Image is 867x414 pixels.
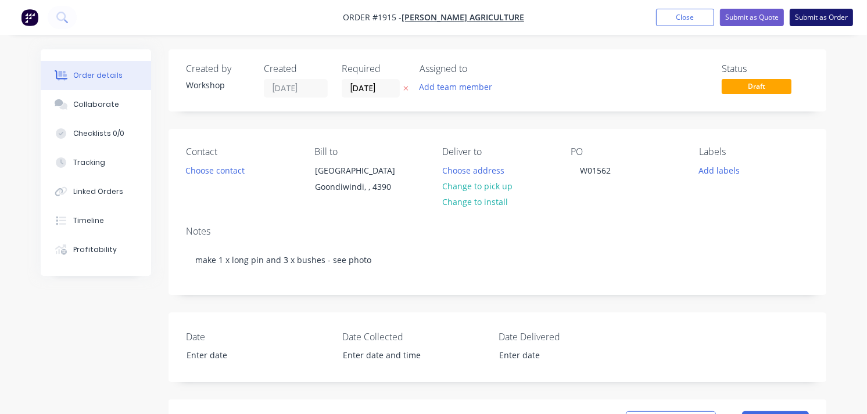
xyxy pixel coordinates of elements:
button: Add labels [693,162,746,178]
div: Workshop [186,79,250,91]
div: Tracking [73,157,105,168]
button: Order details [41,61,151,90]
div: Created [264,63,328,74]
div: W01562 [571,162,620,179]
div: Bill to [314,146,424,157]
button: Change to pick up [436,178,518,194]
div: Checklists 0/0 [73,128,124,139]
div: Collaborate [73,99,119,110]
button: Choose address [436,162,510,178]
button: Add team member [413,79,499,95]
button: Timeline [41,206,151,235]
div: make 1 x long pin and 3 x bushes - see photo [186,242,809,278]
div: Required [342,63,406,74]
input: Enter date [491,347,636,364]
div: Contact [186,146,296,157]
div: Status [722,63,809,74]
div: [GEOGRAPHIC_DATA] [315,163,411,179]
div: Linked Orders [73,186,123,197]
span: Order #1915 - [343,12,402,23]
button: Add team member [420,79,499,95]
input: Enter date and time [335,347,479,364]
button: Linked Orders [41,177,151,206]
button: Profitability [41,235,151,264]
div: Notes [186,226,809,237]
button: Tracking [41,148,151,177]
input: Enter date [178,347,323,364]
div: Labels [699,146,809,157]
div: Created by [186,63,250,74]
button: Submit as Order [790,9,853,26]
button: Checklists 0/0 [41,119,151,148]
div: Deliver to [443,146,553,157]
a: [PERSON_NAME] Agriculture [402,12,524,23]
div: Goondiwindi, , 4390 [315,179,411,195]
div: [GEOGRAPHIC_DATA]Goondiwindi, , 4390 [305,162,421,199]
button: Submit as Quote [720,9,784,26]
div: PO [571,146,680,157]
label: Date Delivered [499,330,644,344]
div: Assigned to [420,63,536,74]
span: Draft [722,79,791,93]
label: Date [186,330,331,344]
div: Order details [73,70,123,81]
img: Factory [21,9,38,26]
label: Date Collected [342,330,488,344]
button: Change to install [436,194,514,210]
button: Choose contact [180,162,251,178]
div: Profitability [73,244,117,255]
button: Close [656,9,714,26]
div: Timeline [73,215,104,226]
button: Collaborate [41,90,151,119]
